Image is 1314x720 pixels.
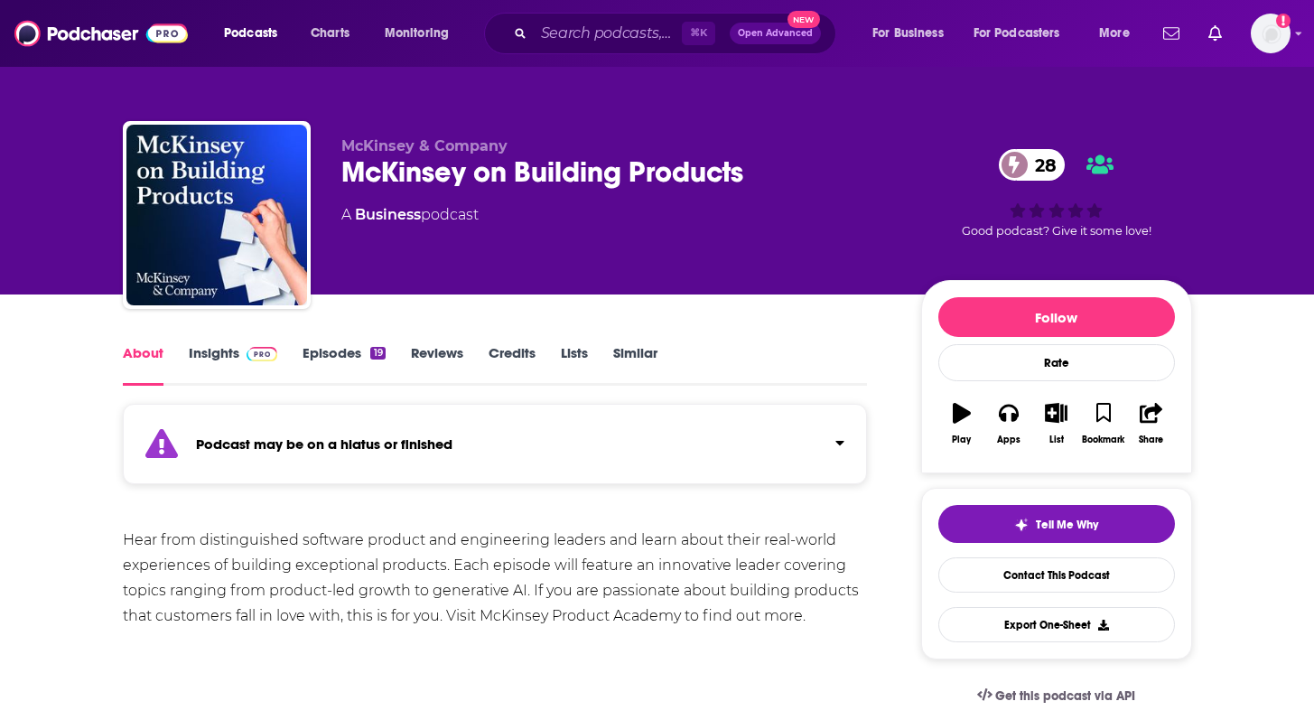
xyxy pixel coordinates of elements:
[738,29,813,38] span: Open Advanced
[385,21,449,46] span: Monitoring
[1156,18,1187,49] a: Show notifications dropdown
[962,224,1151,238] span: Good podcast? Give it some love!
[1082,435,1124,445] div: Bookmark
[938,297,1175,337] button: Follow
[341,137,508,154] span: McKinsey & Company
[14,16,188,51] img: Podchaser - Follow, Share and Rate Podcasts
[1139,435,1163,445] div: Share
[682,22,715,45] span: ⌘ K
[730,23,821,44] button: Open AdvancedNew
[997,435,1020,445] div: Apps
[501,13,853,54] div: Search podcasts, credits, & more...
[1032,391,1079,456] button: List
[999,149,1066,181] a: 28
[938,505,1175,543] button: tell me why sparkleTell Me Why
[1201,18,1229,49] a: Show notifications dropdown
[411,344,463,386] a: Reviews
[1251,14,1291,53] img: User Profile
[247,347,278,361] img: Podchaser Pro
[860,19,966,48] button: open menu
[1036,518,1098,532] span: Tell Me Why
[1099,21,1130,46] span: More
[938,391,985,456] button: Play
[938,557,1175,593] a: Contact This Podcast
[787,11,820,28] span: New
[224,21,277,46] span: Podcasts
[938,344,1175,381] div: Rate
[123,528,868,629] div: Hear from distinguished software product and engineering leaders and learn about their real-world...
[370,347,385,360] div: 19
[196,435,452,453] strong: Podcast may be on a hiatus or finished
[189,344,278,386] a: InsightsPodchaser Pro
[938,607,1175,642] button: Export One-Sheet
[372,19,472,48] button: open menu
[985,391,1032,456] button: Apps
[561,344,588,386] a: Lists
[974,21,1060,46] span: For Podcasters
[1251,14,1291,53] span: Logged in as biancagorospe
[963,674,1151,718] a: Get this podcast via API
[1017,149,1066,181] span: 28
[299,19,360,48] a: Charts
[1049,435,1064,445] div: List
[1251,14,1291,53] button: Show profile menu
[303,344,385,386] a: Episodes19
[1014,518,1029,532] img: tell me why sparkle
[123,415,868,484] section: Click to expand status details
[995,688,1135,704] span: Get this podcast via API
[952,435,971,445] div: Play
[123,344,163,386] a: About
[489,344,536,386] a: Credits
[311,21,349,46] span: Charts
[355,206,421,223] a: Business
[1276,14,1291,28] svg: Add a profile image
[613,344,657,386] a: Similar
[211,19,301,48] button: open menu
[534,19,682,48] input: Search podcasts, credits, & more...
[1080,391,1127,456] button: Bookmark
[872,21,944,46] span: For Business
[341,204,479,226] div: A podcast
[126,125,307,305] img: McKinsey on Building Products
[921,137,1192,249] div: 28Good podcast? Give it some love!
[962,19,1086,48] button: open menu
[1086,19,1152,48] button: open menu
[1127,391,1174,456] button: Share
